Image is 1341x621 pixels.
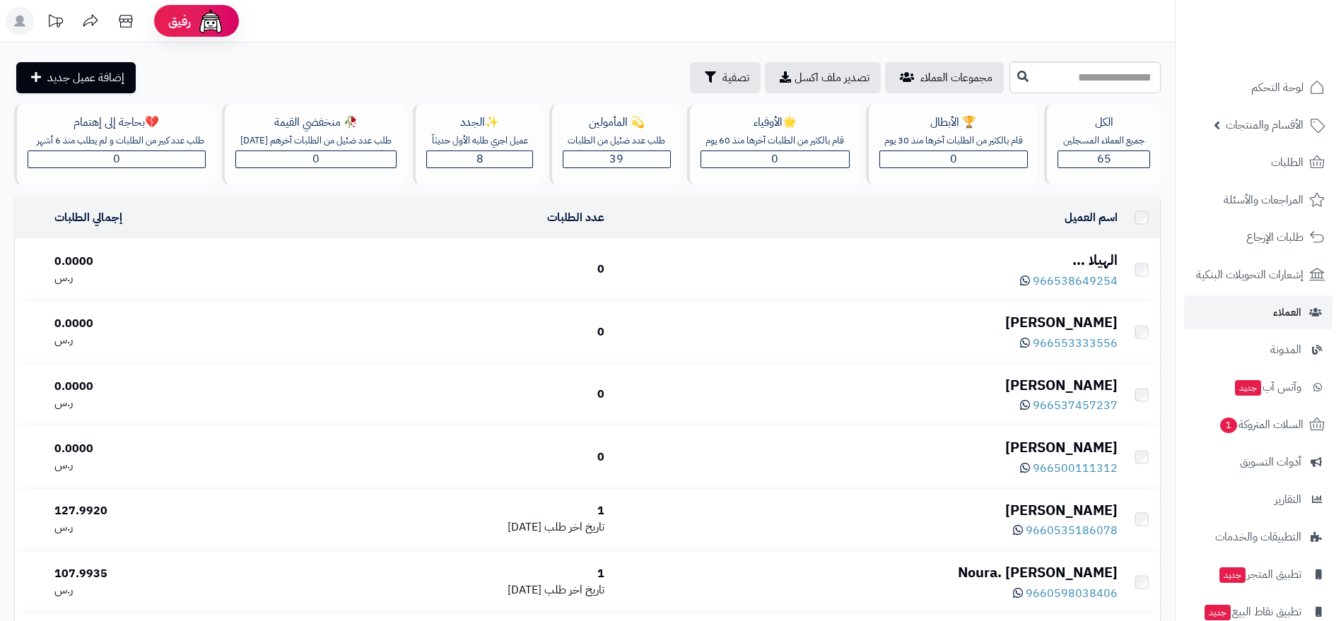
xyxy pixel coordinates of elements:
div: 0.0000 [54,379,281,395]
img: ai-face.png [197,7,225,35]
a: طلبات الإرجاع [1184,220,1333,254]
a: المدونة [1184,333,1333,367]
span: التطبيقات والخدمات [1215,527,1301,547]
a: 🥀 منخفضي القيمةطلب عدد ضئيل من الطلبات آخرهم [DATE]0 [219,104,411,185]
a: الطلبات [1184,146,1333,179]
div: 🌟الأوفياء [701,114,850,131]
span: السلات المتروكة [1219,415,1304,434]
a: مجموعات العملاء [885,62,1004,93]
div: ر.س [54,519,281,536]
span: 0 [113,150,120,167]
div: 0.0000 [54,441,281,457]
div: 🥀 منخفضي القيمة [235,114,397,131]
a: تحديثات المنصة [37,7,73,39]
span: أدوات التسويق [1240,452,1301,472]
span: لوحة التحكم [1251,78,1304,97]
a: أدوات التسويق [1184,445,1333,479]
a: 💔بحاجة إلى إهتمامطلب عدد كبير من الطلبات و لم يطلب منذ 6 أشهر0 [11,104,219,185]
div: [PERSON_NAME] [616,375,1118,396]
div: 1 [292,566,605,582]
div: 💫 المأمولين [563,114,671,131]
a: 966500111312 [1020,460,1118,477]
span: مجموعات العملاء [920,69,992,86]
span: جديد [1219,567,1246,583]
div: [DATE] [292,582,605,598]
span: الأقسام والمنتجات [1226,115,1304,135]
div: طلب عدد ضئيل من الطلبات [563,134,671,148]
span: العملاء [1273,302,1301,322]
span: إشعارات التحويلات البنكية [1196,265,1304,285]
span: رفيق [168,13,191,30]
span: 0 [950,150,957,167]
div: 0.0000 [54,254,281,270]
a: التطبيقات والخدمات [1184,520,1333,554]
a: ✨الجددعميل اجري طلبه الأول حديثاّ8 [410,104,546,185]
div: Noura. [PERSON_NAME] [616,562,1118,583]
div: [PERSON_NAME] [616,500,1118,521]
div: ر.س [54,582,281,598]
div: ر.س [54,457,281,473]
a: المراجعات والأسئلة [1184,183,1333,217]
span: وآتس آب [1234,377,1301,397]
div: الهيلا … [616,250,1118,271]
div: [DATE] [292,519,605,536]
div: طلب عدد ضئيل من الطلبات آخرهم [DATE] [235,134,397,148]
a: لوحة التحكم [1184,71,1333,105]
span: 966537457237 [1033,397,1118,414]
a: وآتس آبجديد [1184,370,1333,404]
div: ر.س [54,270,281,286]
a: 966553333556 [1020,335,1118,352]
a: تصدير ملف اكسل [765,62,881,93]
div: 0 [292,261,605,278]
span: جديد [1235,380,1261,396]
span: 39 [609,150,623,167]
a: التقارير [1184,483,1333,516]
div: 107.9935 [54,566,281,582]
span: التقارير [1275,490,1301,509]
div: قام بالكثير من الطلبات آخرها منذ 30 يوم [879,134,1029,148]
a: إجمالي الطلبات [54,209,122,226]
span: 65 [1097,150,1111,167]
span: الطلبات [1271,153,1304,172]
span: 966538649254 [1033,273,1118,290]
span: تصدير ملف اكسل [795,69,869,86]
a: 🌟الأوفياءقام بالكثير من الطلبات آخرها منذ 60 يوم0 [684,104,863,185]
div: 1 [292,503,605,519]
a: 🏆 الأبطالقام بالكثير من الطلبات آخرها منذ 30 يوم0 [863,104,1042,185]
span: 9660598038406 [1026,585,1118,602]
a: إضافة عميل جديد [16,62,136,93]
span: تاريخ اخر طلب [544,581,604,598]
div: 0 [292,324,605,341]
a: 💫 المأمولينطلب عدد ضئيل من الطلبات39 [546,104,684,185]
span: 1 [1220,418,1237,433]
div: 127.9920 [54,503,281,519]
div: 0.0000 [54,316,281,332]
span: المراجعات والأسئلة [1224,190,1304,210]
a: 966538649254 [1020,273,1118,290]
span: المدونة [1270,340,1301,360]
a: 9660598038406 [1013,585,1118,602]
span: 0 [771,150,778,167]
a: السلات المتروكة1 [1184,408,1333,442]
div: ر.س [54,332,281,348]
div: 💔بحاجة إلى إهتمام [28,114,206,131]
span: تاريخ اخر طلب [544,519,604,536]
div: الكل [1058,114,1150,131]
div: [PERSON_NAME] [616,437,1118,458]
div: جميع العملاء المسجلين [1058,134,1150,148]
span: إضافة عميل جديد [47,69,124,86]
div: عميل اجري طلبه الأول حديثاّ [426,134,533,148]
a: العملاء [1184,295,1333,329]
span: تصفية [722,69,749,86]
span: 966500111312 [1033,460,1118,477]
a: الكلجميع العملاء المسجلين65 [1041,104,1164,185]
button: تصفية [690,62,761,93]
span: 9660535186078 [1026,522,1118,539]
a: 9660535186078 [1013,522,1118,539]
a: تطبيق المتجرجديد [1184,557,1333,591]
span: تطبيق المتجر [1218,564,1301,584]
div: [PERSON_NAME] [616,312,1118,333]
a: عدد الطلبات [547,209,604,226]
span: 966553333556 [1033,335,1118,352]
a: إشعارات التحويلات البنكية [1184,258,1333,292]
